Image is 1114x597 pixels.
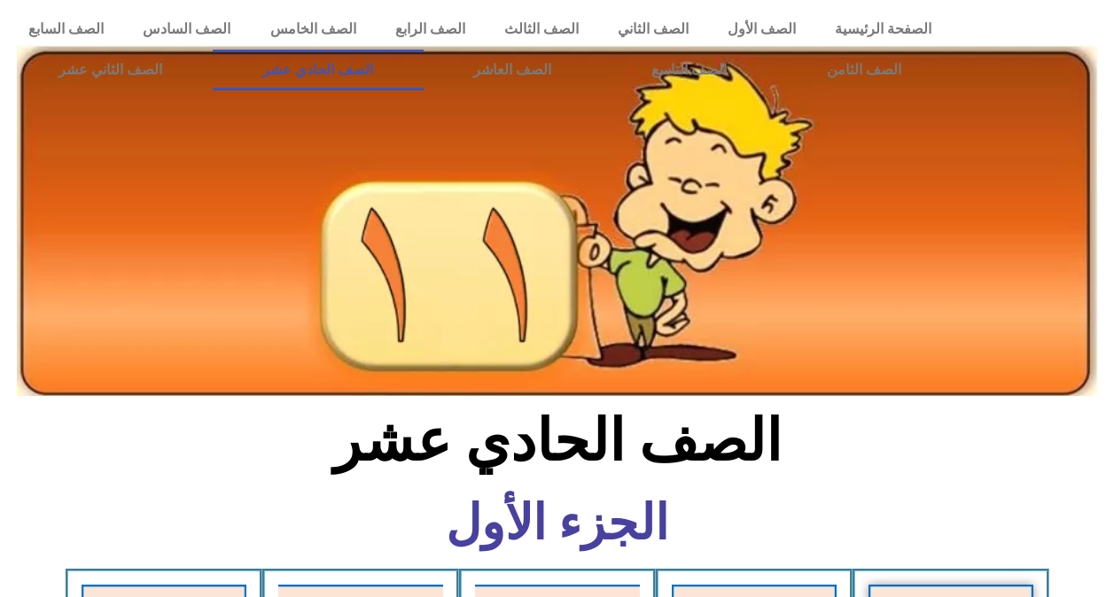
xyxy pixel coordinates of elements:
a: الصف الثاني عشر [9,50,213,90]
a: الصف الرابع [376,9,485,50]
a: الصفحة الرئيسية [815,9,951,50]
a: الصف الخامس [250,9,375,50]
h6: الجزء الأول [264,499,850,547]
a: الصف الثاني [598,9,708,50]
a: الصف الأول [708,9,815,50]
a: الصف الثامن [777,50,952,90]
a: الصف التاسع [602,50,777,90]
a: الصف العاشر [424,50,602,90]
h2: الصف الحادي عشر [264,407,850,476]
a: الصف الحادي عشر [213,50,424,90]
a: الصف السابع [9,9,123,50]
a: الصف الثالث [485,9,598,50]
a: الصف السادس [123,9,250,50]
